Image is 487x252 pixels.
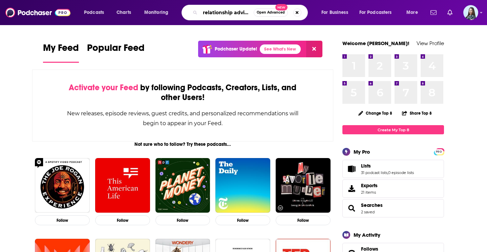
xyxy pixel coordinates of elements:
button: open menu [79,7,113,18]
span: New [275,4,288,11]
div: New releases, episode reviews, guest credits, and personalized recommendations will begin to appe... [66,109,299,128]
button: Follow [155,215,210,225]
a: Searches [345,203,358,213]
a: Searches [361,202,383,208]
span: Searches [342,199,444,217]
span: Open Advanced [257,11,285,14]
button: open menu [402,7,426,18]
span: My Feed [43,42,79,58]
span: Popular Feed [87,42,145,58]
a: 0 episode lists [388,170,414,175]
a: Lists [345,164,358,174]
p: Podchaser Update! [215,46,257,52]
a: Follows [361,246,423,252]
button: Open AdvancedNew [254,8,288,17]
img: This American Life [95,158,150,213]
a: Show notifications dropdown [445,7,455,18]
a: See What's New [260,44,301,54]
span: Podcasts [84,8,104,17]
button: Follow [276,215,331,225]
button: Show profile menu [463,5,478,20]
a: PRO [435,149,443,154]
span: Monitoring [144,8,168,17]
span: Lists [361,163,371,169]
button: Follow [95,215,150,225]
input: Search podcasts, credits, & more... [200,7,254,18]
img: The Daily [215,158,270,213]
button: Change Top 8 [354,109,396,117]
a: Create My Top 8 [342,125,444,134]
span: For Podcasters [359,8,392,17]
span: For Business [321,8,348,17]
a: Show notifications dropdown [428,7,439,18]
span: 21 items [361,190,378,195]
span: Follows [361,246,378,252]
span: Exports [345,184,358,193]
div: by following Podcasts, Creators, Lists, and other Users! [66,83,299,102]
img: User Profile [463,5,478,20]
div: Search podcasts, credits, & more... [188,5,314,20]
a: Charts [112,7,135,18]
span: Lists [342,160,444,178]
a: Exports [342,179,444,198]
div: Not sure who to follow? Try these podcasts... [32,141,333,147]
div: My Activity [354,232,380,238]
a: Welcome [PERSON_NAME]! [342,40,409,46]
img: Planet Money [155,158,210,213]
a: Popular Feed [87,42,145,63]
span: More [406,8,418,17]
a: View Profile [417,40,444,46]
a: 31 podcast lists [361,170,387,175]
a: 2 saved [361,210,375,214]
span: Charts [117,8,131,17]
a: Lists [361,163,414,169]
a: My Feed [43,42,79,63]
button: Follow [215,215,270,225]
div: My Pro [354,149,370,155]
img: The Joe Rogan Experience [35,158,90,213]
span: Activate your Feed [69,82,138,93]
span: , [387,170,388,175]
span: Exports [361,182,378,189]
img: My Favorite Murder with Karen Kilgariff and Georgia Hardstark [276,158,331,213]
button: Share Top 8 [402,106,432,120]
button: open menu [355,7,402,18]
button: open menu [317,7,357,18]
button: Follow [35,215,90,225]
span: Logged in as brookefortierpr [463,5,478,20]
button: open menu [140,7,177,18]
img: Podchaser - Follow, Share and Rate Podcasts [5,6,70,19]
